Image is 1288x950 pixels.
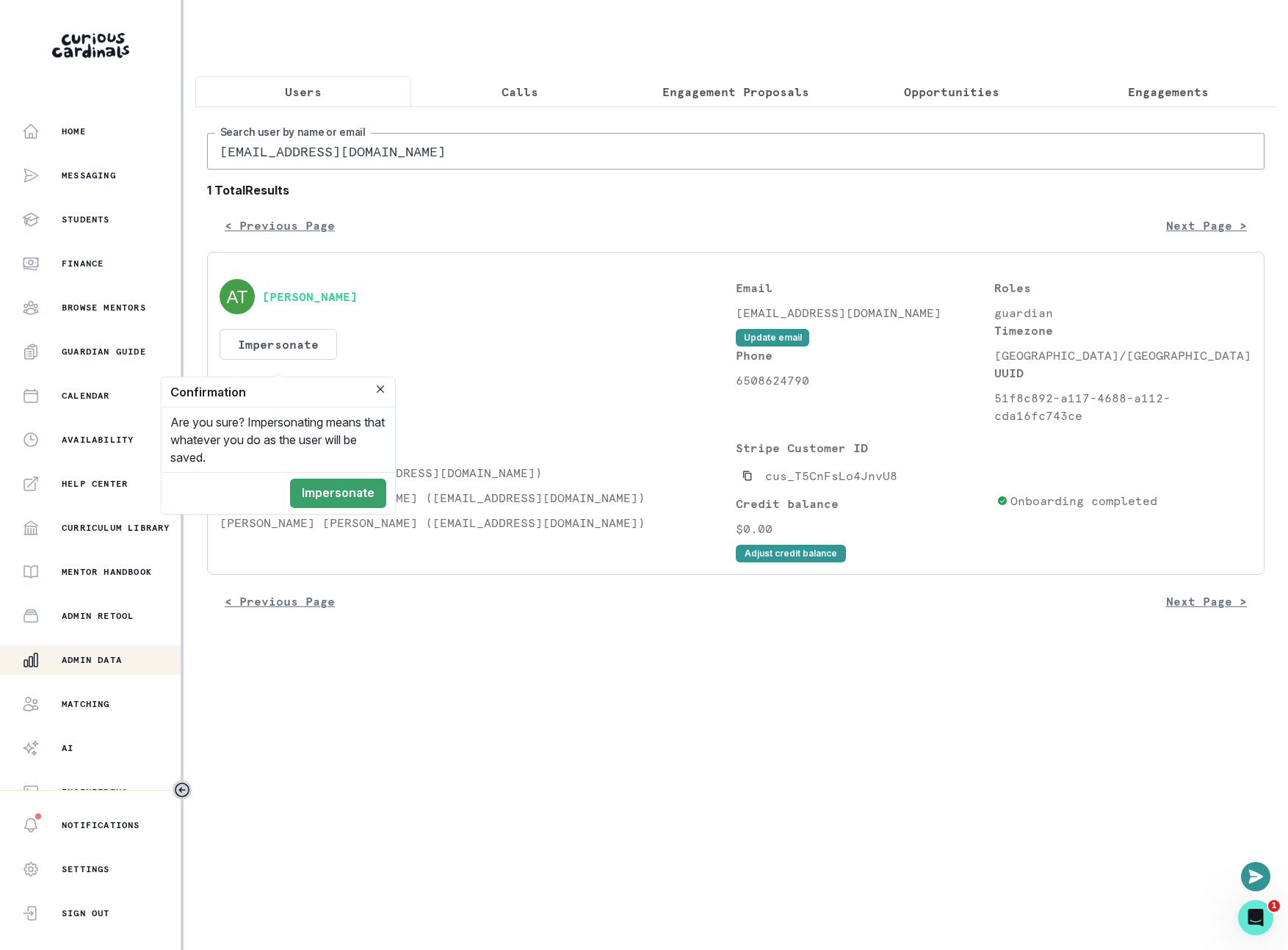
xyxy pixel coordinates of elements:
[62,434,134,446] p: Availability
[62,698,110,710] p: Matching
[162,377,395,407] header: Confirmation
[994,364,1253,382] p: UUID
[736,371,994,389] p: 6508624790
[62,522,170,534] p: Curriculum Library
[904,83,999,101] p: Opportunities
[62,742,73,754] p: AI
[220,489,736,507] p: [PERSON_NAME] [PERSON_NAME] ([EMAIL_ADDRESS][DOMAIN_NAME])
[220,329,337,360] button: Impersonate
[736,520,991,537] p: $0.00
[62,390,110,402] p: Calendar
[207,211,352,240] button: < Previous Page
[220,464,736,482] p: [PERSON_NAME] ([EMAIL_ADDRESS][DOMAIN_NAME])
[765,467,897,485] p: cus_T5CnFsLo4JnvU8
[62,126,86,137] p: Home
[62,654,122,666] p: Admin Data
[62,819,140,831] p: Notifications
[736,495,991,512] p: Credit balance
[736,329,809,347] button: Update email
[736,347,994,364] p: Phone
[1241,862,1270,891] button: Open or close messaging widget
[1238,900,1273,935] iframe: Intercom live chat
[994,347,1253,364] p: [GEOGRAPHIC_DATA]/[GEOGRAPHIC_DATA]
[62,863,110,875] p: Settings
[502,83,538,101] p: Calls
[207,587,352,616] button: < Previous Page
[736,279,994,297] p: Email
[662,83,809,101] p: Engagement Proposals
[220,439,736,457] p: Students
[62,258,104,269] p: Finance
[994,304,1253,322] p: guardian
[285,83,322,101] p: Users
[62,302,146,313] p: Browse Mentors
[994,279,1253,297] p: Roles
[736,464,759,487] button: Copied to clipboard
[207,181,1265,199] b: 1 Total Results
[1148,211,1265,240] button: Next Page >
[62,610,134,622] p: Admin Retool
[162,407,395,472] div: Are you sure? Impersonating means that whatever you do as the user will be saved.
[62,214,110,225] p: Students
[994,322,1253,339] p: Timezone
[994,389,1253,424] p: 51f8c892-a117-4688-a112-cda16fc743ce
[220,514,736,532] p: [PERSON_NAME] [PERSON_NAME] ([EMAIL_ADDRESS][DOMAIN_NAME])
[262,289,358,304] button: [PERSON_NAME]
[62,786,128,798] p: Engineering
[62,907,110,919] p: Sign Out
[1010,492,1157,510] p: Onboarding completed
[736,439,991,457] p: Stripe Customer ID
[220,279,255,314] img: svg
[1148,587,1265,616] button: Next Page >
[62,478,128,490] p: Help Center
[173,780,192,799] button: Toggle sidebar
[62,566,152,578] p: Mentor Handbook
[736,304,994,322] p: [EMAIL_ADDRESS][DOMAIN_NAME]
[372,380,389,398] button: Close
[52,33,129,58] img: Curious Cardinals Logo
[290,479,386,508] button: Impersonate
[62,170,116,181] p: Messaging
[1128,83,1209,101] p: Engagements
[736,545,846,562] button: Adjust credit balance
[62,346,146,358] p: Guardian Guide
[1268,900,1280,912] span: 1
